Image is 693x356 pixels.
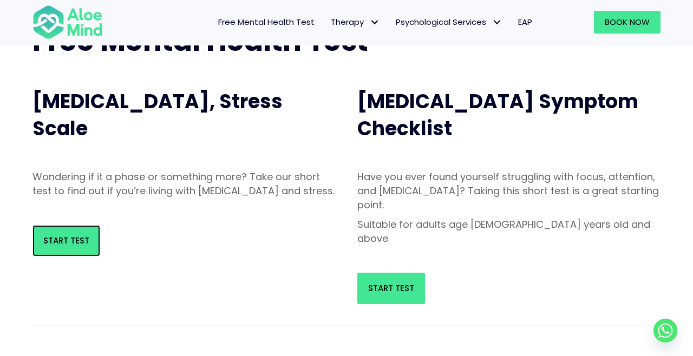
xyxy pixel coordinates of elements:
[32,225,100,256] a: Start Test
[357,170,661,212] p: Have you ever found yourself struggling with focus, attention, and [MEDICAL_DATA]? Taking this sh...
[117,11,540,34] nav: Menu
[357,273,425,304] a: Start Test
[396,16,502,28] span: Psychological Services
[510,11,540,34] a: EAP
[43,235,89,246] span: Start Test
[218,16,315,28] span: Free Mental Health Test
[32,88,283,142] span: [MEDICAL_DATA], Stress Scale
[489,15,505,30] span: Psychological Services: submenu
[331,16,380,28] span: Therapy
[32,170,336,198] p: Wondering if it a phase or something more? Take our short test to find out if you’re living with ...
[388,11,510,34] a: Psychological ServicesPsychological Services: submenu
[594,11,661,34] a: Book Now
[367,15,382,30] span: Therapy: submenu
[605,16,650,28] span: Book Now
[518,16,532,28] span: EAP
[357,217,661,246] p: Suitable for adults age [DEMOGRAPHIC_DATA] years old and above
[368,282,414,294] span: Start Test
[357,88,638,142] span: [MEDICAL_DATA] Symptom Checklist
[653,319,677,342] a: Whatsapp
[32,4,103,40] img: Aloe mind Logo
[323,11,388,34] a: TherapyTherapy: submenu
[210,11,323,34] a: Free Mental Health Test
